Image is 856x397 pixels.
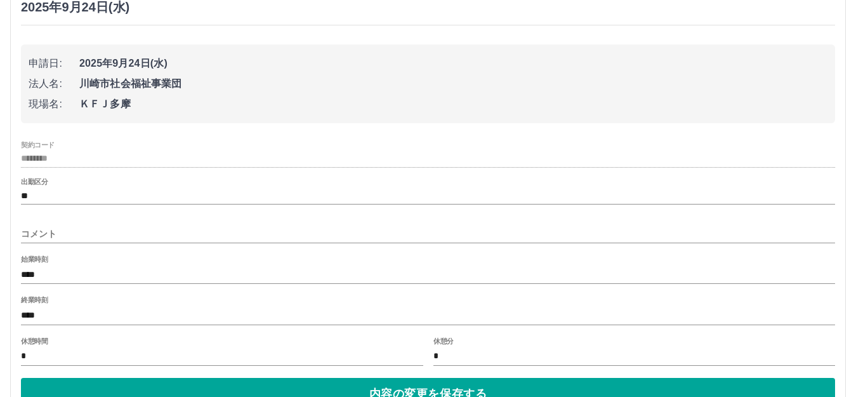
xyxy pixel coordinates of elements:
[29,97,79,112] span: 現場名:
[79,97,827,112] span: ＫＦＪ多摩
[21,295,48,305] label: 終業時刻
[29,56,79,71] span: 申請日:
[29,76,79,91] span: 法人名:
[21,140,55,149] label: 契約コード
[433,336,454,346] label: 休憩分
[21,255,48,264] label: 始業時刻
[21,177,48,187] label: 出勤区分
[21,336,48,346] label: 休憩時間
[79,76,827,91] span: 川崎市社会福祉事業団
[79,56,827,71] span: 2025年9月24日(水)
